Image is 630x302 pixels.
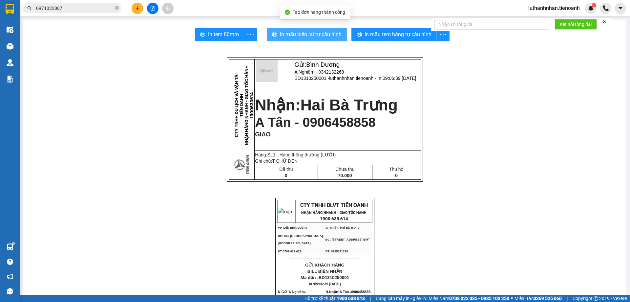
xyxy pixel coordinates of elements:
span: 09:06:39 [DATE] [314,282,341,286]
span: caret-down [618,5,623,11]
span: A Nghiêm [288,290,304,294]
span: Bình Dương [306,61,340,68]
span: Chưa thu [335,167,354,172]
span: In : [309,282,341,286]
span: GỬI KHÁCH HÀNG [305,263,345,267]
span: A Tân - [325,290,371,301]
span: : [271,132,274,137]
span: ĐC: 660 [GEOGRAPHIC_DATA], [GEOGRAPHIC_DATA] [278,234,324,245]
span: printer [200,32,205,38]
strong: 0369 525 060 [534,296,562,301]
span: plus [135,6,140,11]
span: ĐC: [STREET_ADDRESS] BMT [325,238,370,241]
span: printer [272,32,277,38]
button: more [244,28,257,41]
span: N.Nhận: [325,290,371,301]
span: printer [357,32,362,38]
span: check-circle [285,10,290,15]
span: GIAO [255,131,271,138]
span: Hỗ trợ kỹ thuật: [304,295,365,302]
span: more [244,31,257,39]
img: solution-icon [7,76,13,82]
span: luthanhnhan.tienoanh [523,4,585,12]
span: In mẫu tem hàng tự cấu hình [365,30,431,38]
button: caret-down [615,3,626,14]
button: file-add [147,3,158,14]
strong: 0708 023 035 - 0935 103 250 [449,296,509,301]
span: 70.000 [338,173,352,178]
span: close-circle [115,6,119,10]
span: 1 [593,3,595,8]
img: logo [278,208,292,215]
span: BD1310250001 - [294,76,416,81]
span: A Nghiêm - 0342132268 [294,69,344,75]
span: VP Nhận: Hai Bà Trưng [325,226,359,229]
span: | [370,295,371,302]
span: 0 [395,173,398,178]
span: Ghi chú: [255,158,298,164]
span: 1 - Hàng thông thường (LƯỚI) [273,152,336,157]
span: copyright [594,296,598,301]
span: Cung cấp máy in - giấy in: [376,295,427,302]
span: question-circle [7,259,13,265]
span: 09:06:39 [DATE] [383,76,416,81]
span: Hàng:SL [255,152,336,157]
span: N.Gửi: [278,290,311,301]
span: aim [165,6,170,11]
span: Tạo đơn hàng thành công [293,10,345,15]
input: Nhập số tổng đài [434,19,549,30]
input: Tìm tên, số ĐT hoặc mã đơn [36,5,114,12]
img: warehouse-icon [7,244,13,250]
button: more [436,28,450,41]
img: warehouse-icon [7,59,13,66]
img: qr-code [256,60,278,82]
span: T CHỮ ĐEN [272,158,298,164]
strong: NHẬN HÀNG NHANH - GIAO TỐC HÀNH [301,211,367,215]
span: In mẫu biên lai tự cấu hình [280,30,342,38]
img: phone-icon [603,5,609,11]
span: more [437,31,449,39]
strong: Nhận: [255,96,398,114]
button: Kết nối tổng đài [555,19,597,30]
span: luthanhnhan.tienoanh - In: [329,76,416,81]
button: printerIn mẫu biên lai tự cấu hình [267,28,347,41]
span: ĐT: 0935371718 [325,250,348,253]
span: Miền Nam [429,295,509,302]
span: | [567,295,568,302]
span: BD1310250001 [319,275,349,280]
span: CTY TNHH DLVT TIẾN OANH [300,202,368,208]
span: Kết nối tổng đài [560,21,592,28]
button: printerIn mẫu tem hàng tự cấu hình [351,28,437,41]
span: Mã đơn : [301,275,349,280]
img: icon-new-feature [588,5,594,11]
span: file-add [150,6,155,11]
span: Hai Bà Trưng [300,96,398,114]
span: close-circle [115,5,119,12]
strong: 1900 633 818 [337,296,365,301]
span: Đã thu [279,167,293,172]
button: printerIn tem 80mm [195,28,244,41]
span: Gửi: [294,61,340,68]
sup: 1 [12,243,14,244]
span: search [27,6,32,11]
strong: 1900 633 614 [320,216,348,221]
span: ĐT:0789 629 629 [278,250,302,253]
span: close [602,19,607,24]
span: ⚪️ [511,297,513,300]
span: notification [7,273,13,280]
button: plus [132,3,143,14]
span: VP Gửi: Bình Dương [278,226,307,229]
img: warehouse-icon [7,43,13,50]
span: Miền Bắc [514,295,562,302]
span: message [7,288,13,294]
span: ---------------------------------------------- [290,256,360,261]
span: Thu hộ [389,167,404,172]
span: BILL BIÊN NHẬN [307,269,343,274]
img: warehouse-icon [7,26,13,33]
span: In tem 80mm [208,30,239,38]
button: aim [162,3,174,14]
img: logo-vxr [6,4,14,14]
span: A Tân - 0906458858 [255,115,376,129]
span: 0 [285,173,287,178]
sup: 1 [592,3,596,8]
